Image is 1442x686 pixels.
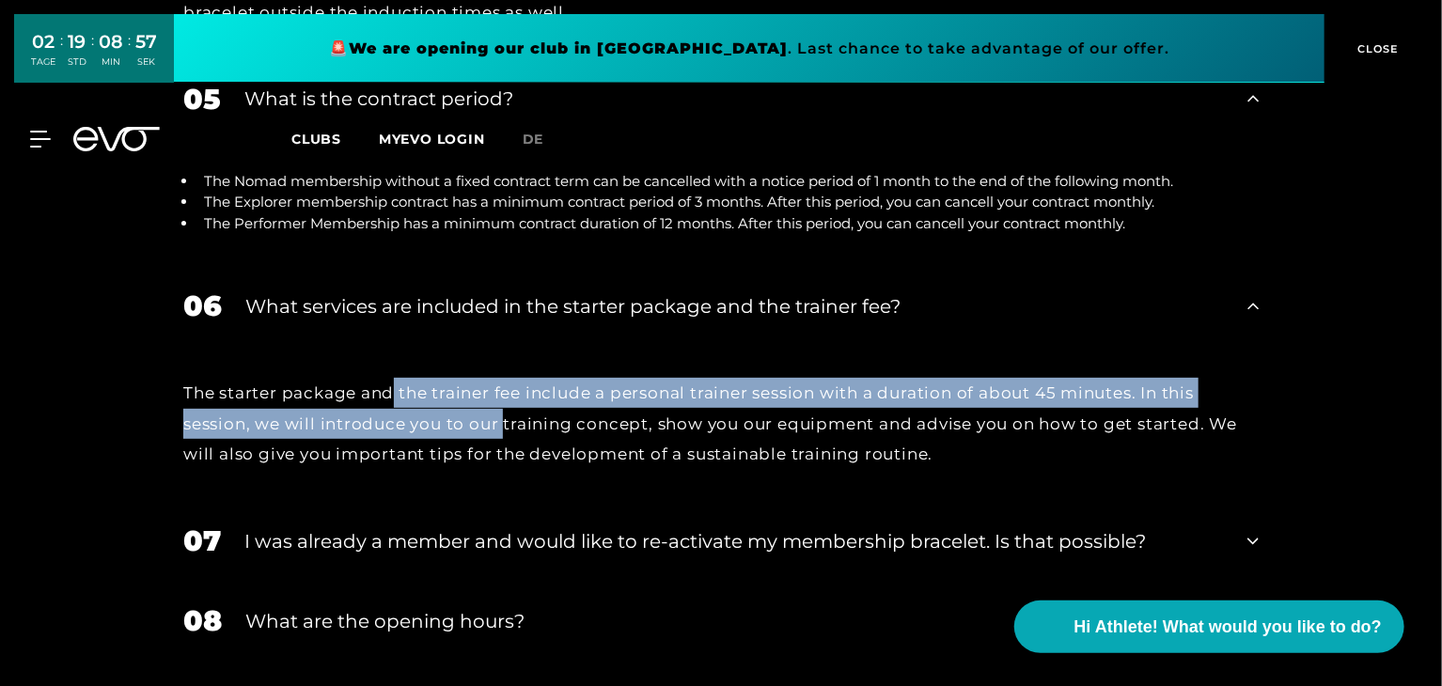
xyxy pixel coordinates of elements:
div: 08 [99,28,123,55]
div: MIN [99,55,123,69]
div: TAGE [31,55,55,69]
div: The starter package and the trainer fee include a personal trainer session with a duration of abo... [183,378,1259,469]
div: 19 [68,28,86,55]
li: The Performer Membership has a minimum contract duration of 12 months. After this period, you can... [197,213,1259,235]
div: SEK [135,55,157,69]
div: What are the opening hours? [245,607,1224,635]
div: 06 [183,285,222,327]
div: 02 [31,28,55,55]
span: Hi Athlete! What would you like to do? [1074,615,1382,640]
div: I was already a member and would like to re-activate my membership bracelet. Is that possible? [244,527,1224,555]
a: MYEVO LOGIN [379,131,485,148]
div: : [128,30,131,80]
div: 07 [183,520,221,562]
button: Hi Athlete! What would you like to do? [1014,600,1404,653]
div: What services are included in the starter package and the trainer fee? [245,292,1224,320]
span: Clubs [291,131,341,148]
button: CLOSE [1324,14,1428,83]
div: : [91,30,94,80]
div: : [60,30,63,80]
div: 57 [135,28,157,55]
div: STD [68,55,86,69]
a: Clubs [291,130,379,148]
div: 08 [183,600,222,642]
a: de [523,129,567,150]
span: CLOSE [1354,40,1400,57]
li: The Explorer membership contract has a minimum contract period of 3 months. After this period, yo... [197,192,1259,213]
span: de [523,131,544,148]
